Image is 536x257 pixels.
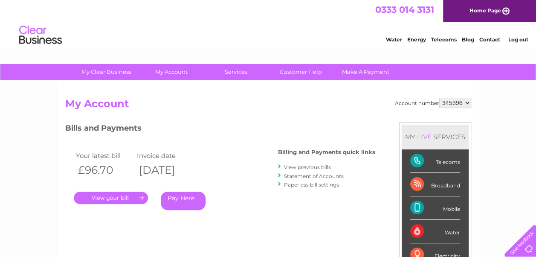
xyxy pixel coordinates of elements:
td: Your latest bill [74,150,135,161]
div: MY SERVICES [402,125,469,149]
a: My Account [136,64,206,80]
h2: My Account [65,98,471,114]
th: [DATE] [135,161,196,179]
a: My Clear Business [71,64,142,80]
div: Clear Business is a trading name of Verastar Limited (registered in [GEOGRAPHIC_DATA] No. 3667643... [67,5,470,41]
a: 0333 014 3131 [375,4,434,15]
th: £96.70 [74,161,135,179]
h4: Billing and Payments quick links [278,149,375,155]
div: Water [410,220,460,243]
div: LIVE [415,133,433,141]
a: Paperless bill settings [284,181,339,188]
h3: Bills and Payments [65,122,375,137]
div: Telecoms [410,149,460,173]
a: Statement of Accounts [284,173,344,179]
td: Invoice date [135,150,196,161]
a: Log out [508,36,528,43]
a: Telecoms [431,36,457,43]
a: View previous bills [284,164,331,170]
div: Broadband [410,173,460,196]
a: Contact [479,36,500,43]
div: Account number [395,98,471,108]
a: Energy [407,36,426,43]
img: logo.png [19,22,62,48]
a: Pay Here [161,192,206,210]
div: Mobile [410,196,460,220]
a: Customer Help [266,64,336,80]
a: . [74,192,148,204]
a: Water [386,36,402,43]
a: Services [201,64,271,80]
a: Blog [462,36,474,43]
a: Make A Payment [330,64,401,80]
